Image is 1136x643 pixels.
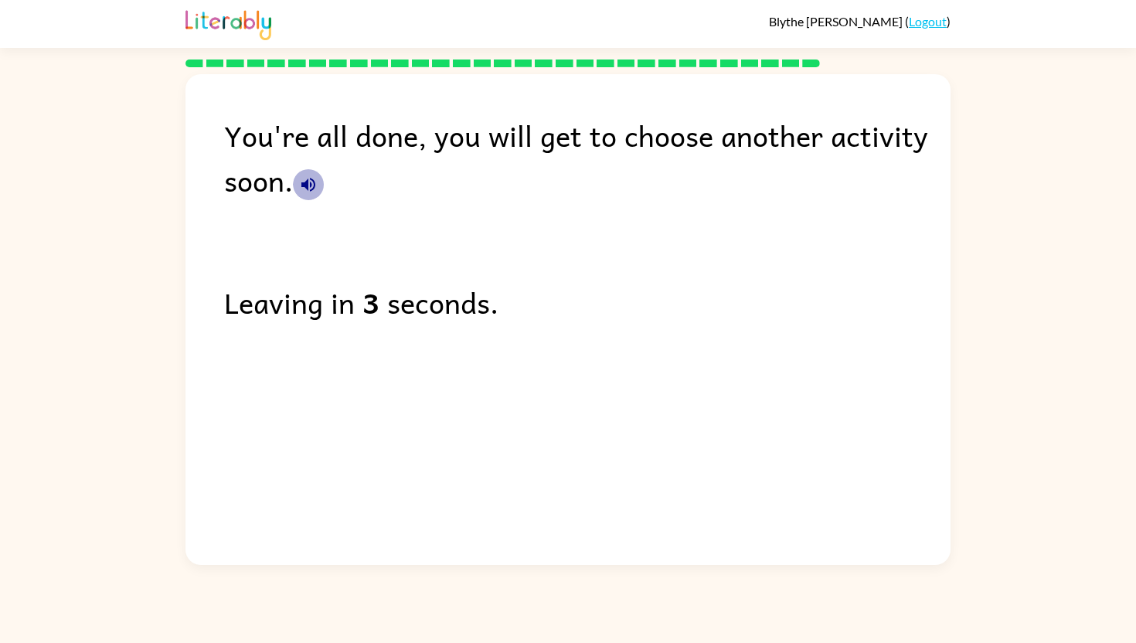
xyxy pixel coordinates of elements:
[769,14,951,29] div: ( )
[224,113,951,202] div: You're all done, you will get to choose another activity soon.
[185,6,271,40] img: Literably
[769,14,905,29] span: Blythe [PERSON_NAME]
[362,280,379,325] b: 3
[909,14,947,29] a: Logout
[224,280,951,325] div: Leaving in seconds.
